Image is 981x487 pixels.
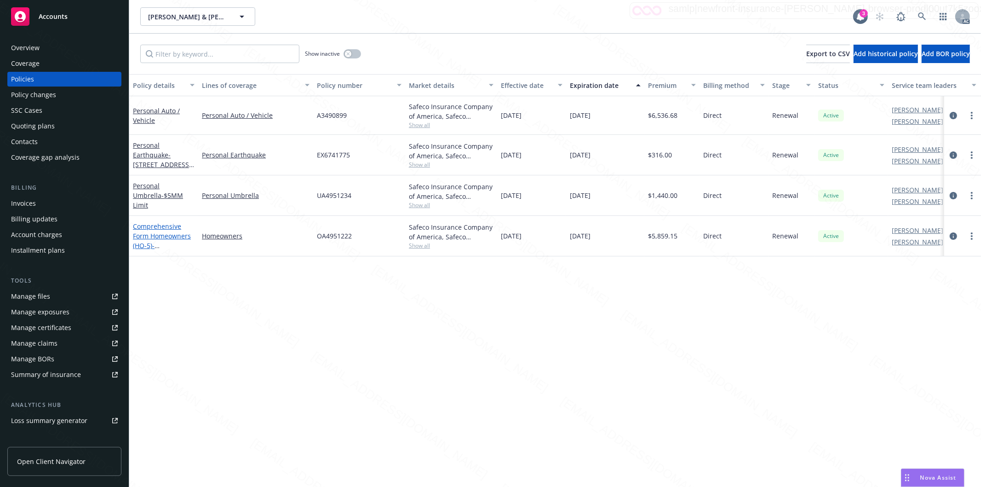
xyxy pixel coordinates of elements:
a: circleInformation [948,231,959,242]
span: Accounts [39,13,68,20]
span: Show all [409,201,493,209]
span: Direct [703,150,722,160]
a: Manage files [7,289,121,304]
a: [PERSON_NAME] [892,197,943,206]
span: Show inactive [305,50,340,58]
span: Add BOR policy [922,49,970,58]
div: Billing [7,183,121,192]
a: Invoices [7,196,121,211]
a: Switch app [934,7,952,26]
button: Service team leaders [888,74,980,96]
button: Premium [644,74,700,96]
a: Loss summary generator [7,413,121,428]
div: Coverage gap analysis [11,150,80,165]
div: Service team leaders [892,81,966,90]
span: Renewal [772,191,798,200]
button: Stage [769,74,815,96]
a: Coverage [7,56,121,71]
a: Report a Bug [892,7,910,26]
a: [PERSON_NAME] [892,116,943,126]
div: Premium [648,81,686,90]
button: Add BOR policy [922,45,970,63]
div: Manage BORs [11,352,54,366]
a: [PERSON_NAME] [892,185,943,195]
span: Show all [409,161,493,168]
div: Drag to move [901,469,913,487]
div: Coverage [11,56,40,71]
a: Search [913,7,931,26]
div: Summary of insurance [11,367,81,382]
a: [PERSON_NAME] [892,105,943,115]
button: Lines of coverage [198,74,313,96]
span: $5,859.15 [648,231,677,241]
span: Direct [703,231,722,241]
div: Policy changes [11,87,56,102]
button: Policy number [313,74,405,96]
div: Manage exposures [11,305,69,319]
span: [DATE] [501,110,522,120]
a: more [966,110,977,121]
a: Account charges [7,227,121,242]
span: EX6741775 [317,150,350,160]
a: more [966,150,977,161]
a: Billing updates [7,212,121,226]
div: Billing updates [11,212,57,226]
a: Policies [7,72,121,87]
button: Add historical policy [854,45,918,63]
div: Effective date [501,81,552,90]
a: more [966,231,977,242]
a: [PERSON_NAME] [892,226,943,235]
div: Safeco Insurance Company of America, Safeco Insurance (Liberty Mutual) [409,222,493,242]
div: Lines of coverage [202,81,299,90]
span: Direct [703,191,722,200]
div: Overview [11,41,40,55]
a: Comprehensive Form Homeowners (HO-5) [133,222,191,269]
div: SSC Cases [11,103,42,118]
a: Manage certificates [7,320,121,335]
button: Export to CSV [806,45,850,63]
div: Stage [772,81,801,90]
span: Add historical policy [854,49,918,58]
button: Nova Assist [901,469,964,487]
a: Policy changes [7,87,121,102]
a: Personal Earthquake [133,141,191,179]
div: Safeco Insurance Company of America, Safeco Insurance (Liberty Mutual) [409,102,493,121]
a: Personal Auto / Vehicle [133,106,180,125]
span: Show all [409,242,493,249]
a: SSC Cases [7,103,121,118]
div: Safeco Insurance Company of America, Safeco Insurance (Liberty Mutual) [409,141,493,161]
a: Personal Auto / Vehicle [202,110,310,120]
div: Invoices [11,196,36,211]
a: [PERSON_NAME] [892,237,943,247]
a: Manage exposures [7,305,121,319]
span: Active [822,232,840,240]
button: Effective date [497,74,566,96]
div: Manage claims [11,336,57,351]
a: circleInformation [948,150,959,161]
span: $316.00 [648,150,672,160]
span: Nova Assist [920,474,957,481]
span: [DATE] [570,231,591,241]
div: Loss summary generator [11,413,87,428]
a: Summary of insurance [7,367,121,382]
span: Direct [703,110,722,120]
a: more [966,190,977,201]
a: Installment plans [7,243,121,258]
a: Manage claims [7,336,121,351]
div: Account charges [11,227,62,242]
div: Tools [7,276,121,285]
span: - [STREET_ADDRESS][PERSON_NAME] [133,151,194,179]
span: Renewal [772,150,798,160]
span: Active [822,111,840,120]
a: [PERSON_NAME] [892,145,943,154]
div: Installment plans [11,243,65,258]
span: Active [822,151,840,159]
span: [DATE] [570,191,591,200]
span: $1,440.00 [648,191,677,200]
a: circleInformation [948,110,959,121]
button: Status [815,74,888,96]
span: Renewal [772,110,798,120]
button: [PERSON_NAME] & [PERSON_NAME] [140,7,255,26]
a: Homeowners [202,231,310,241]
